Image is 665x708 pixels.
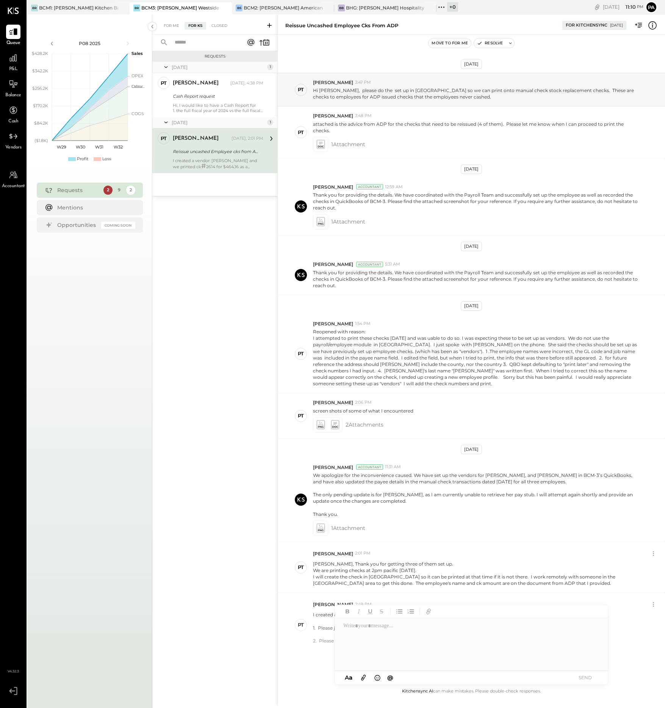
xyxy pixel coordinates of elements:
[356,184,383,189] div: Accountant
[0,103,26,125] a: Cash
[313,184,353,190] span: [PERSON_NAME]
[8,118,18,125] span: Cash
[355,80,371,86] span: 3:47 PM
[298,129,304,136] div: PT
[313,550,353,557] span: [PERSON_NAME]
[313,611,555,650] p: I created a vendor: [PERSON_NAME] and we printed ck 2614 for $464.16 as a replacement check.
[645,1,657,13] button: Pa
[298,564,304,571] div: PT
[6,40,20,47] span: Queue
[447,2,458,12] div: + 0
[0,25,26,47] a: Queue
[33,103,48,108] text: $170.2K
[285,22,398,29] div: Reissue uncashed Employee cks from ADP
[385,464,401,470] span: 11:31 AM
[313,87,642,100] p: Hi [PERSON_NAME], please do the set up in [GEOGRAPHIC_DATA] so we can print onto manual check sto...
[77,156,88,162] div: Profit
[114,144,123,150] text: W32
[161,80,167,87] div: PT
[355,321,371,327] span: 1:54 PM
[313,113,353,119] span: [PERSON_NAME]
[58,40,122,47] div: P08 2025
[313,320,353,327] span: [PERSON_NAME]
[313,567,642,574] div: We are printing checks at 2pm pacific [DATE].
[0,129,26,151] a: Vendors
[313,261,353,267] span: [PERSON_NAME]
[131,51,143,56] text: Sales
[160,22,183,30] div: For Me
[313,408,413,414] p: screen shots of some of what I encountered
[385,184,403,190] span: 12:59 AM
[244,5,323,11] div: BCM2: [PERSON_NAME] American Cooking
[173,108,263,113] div: 1. the full fiscal year of 2024 vs the full fiscal year [DATE].
[32,86,48,91] text: $256.2K
[173,158,263,169] div: I created a vendor: [PERSON_NAME] and we printed ck 2614 for $464.16 as a replacement check.
[570,672,600,683] button: SEND
[115,186,124,195] div: 9
[267,64,273,70] div: 1
[39,5,118,11] div: BCM1: [PERSON_NAME] Kitchen Bar Market
[355,550,371,556] span: 2:01 PM
[331,137,365,152] span: 1 Attachment
[331,214,365,229] span: 1 Attachment
[57,186,100,194] div: Requests
[355,113,372,119] span: 3:48 PM
[103,186,113,195] div: 2
[236,5,243,11] div: BS
[406,606,416,616] button: Ordered List
[2,183,25,190] span: Accountant
[5,144,22,151] span: Vendors
[5,92,21,99] span: Balance
[232,136,263,142] div: [DATE], 2:01 PM
[57,221,97,229] div: Opportunities
[32,68,48,73] text: $342.2K
[298,86,304,93] div: PT
[173,148,261,155] div: Reissue uncashed Employee cks from ADP
[9,66,18,73] span: P&L
[313,121,642,134] p: attached is the advice from ADP for the checks that need to be reissued (4 of them). Please let m...
[141,5,221,11] div: BCM3: [PERSON_NAME] Westside Grill
[131,73,144,78] text: OPEX
[313,399,353,406] span: [PERSON_NAME]
[95,144,103,150] text: W31
[356,464,383,470] div: Accountant
[313,625,555,651] div: 1. Please just edit that vendor when you have the additional information you are looking for from...
[131,84,144,89] text: Occu...
[201,162,206,170] span: #
[566,22,607,28] div: For KitchenSync
[346,417,383,432] span: 2 Attachment s
[56,144,66,150] text: W29
[313,192,642,211] p: Thank you for providing the details. We have coordinated with the Payroll Team and successfully s...
[173,135,219,142] div: [PERSON_NAME]
[355,400,372,406] span: 2:06 PM
[172,64,265,70] div: [DATE]
[32,51,48,56] text: $428.2K
[603,3,643,11] div: [DATE]
[610,23,623,28] div: [DATE]
[298,621,304,628] div: PT
[338,5,345,11] div: BB
[355,602,372,608] span: 2:49 PM
[313,464,353,470] span: [PERSON_NAME]
[133,5,140,11] div: BR
[173,80,219,87] div: [PERSON_NAME]
[57,204,131,211] div: Mentions
[349,674,352,681] span: a
[131,111,144,116] text: COGS
[161,135,167,142] div: PT
[313,335,642,387] div: I attempted to print these checks [DATE] and was uable to do so. I was expecting these to be set ...
[172,119,265,126] div: [DATE]
[34,138,48,143] text: ($1.8K)
[387,674,393,681] span: @
[173,103,263,113] div: Hi, I would like to have a Cash Report for
[298,412,304,419] div: PT
[34,120,48,126] text: $84.2K
[0,168,26,190] a: Accountant
[429,39,471,48] button: Move to for me
[313,574,642,586] div: I will create the check in [GEOGRAPHIC_DATA] so it can be printed at that time if it is not there...
[101,222,135,229] div: Coming Soon
[126,186,135,195] div: 2
[461,164,482,174] div: [DATE]
[331,520,365,536] span: 1 Attachment
[313,601,353,608] span: [PERSON_NAME]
